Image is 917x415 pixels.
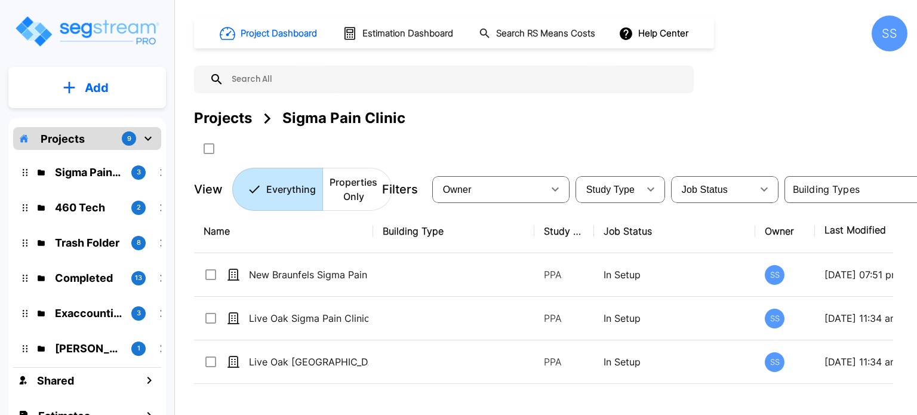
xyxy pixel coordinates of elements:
[14,14,160,48] img: Logo
[496,27,595,41] h1: Search RS Means Costs
[578,173,639,206] div: Select
[194,107,252,129] div: Projects
[443,185,472,195] span: Owner
[322,168,392,211] button: Properties Only
[55,340,122,356] p: McLane Rental Properties
[194,210,373,253] th: Name
[544,355,584,369] p: PPA
[249,311,368,325] p: Live Oak Sigma Pain Clinic
[197,137,221,161] button: SelectAll
[249,268,368,282] p: New Braunfels Sigma Pain Clinic
[127,134,131,144] p: 9
[382,180,418,198] p: Filters
[241,27,317,41] h1: Project Dashboard
[137,167,141,177] p: 3
[232,168,392,211] div: Platform
[544,311,584,325] p: PPA
[765,309,784,328] div: SS
[55,199,122,216] p: 460 Tech
[616,22,693,45] button: Help Center
[137,238,141,248] p: 8
[765,265,784,285] div: SS
[765,352,784,372] div: SS
[137,308,141,318] p: 3
[544,268,584,282] p: PPA
[135,273,142,283] p: 13
[215,20,324,47] button: Project Dashboard
[37,373,74,389] h1: Shared
[534,210,594,253] th: Study Type
[330,175,377,204] p: Properties Only
[373,210,534,253] th: Building Type
[435,173,543,206] div: Select
[872,16,907,51] div: SS
[673,173,752,206] div: Select
[266,182,316,196] p: Everything
[224,66,688,93] input: Search All
[55,235,122,251] p: Trash Folder
[249,355,368,369] p: Live Oak [GEOGRAPHIC_DATA]
[586,185,635,195] span: Study Type
[604,355,746,369] p: In Setup
[55,270,122,286] p: Completed
[194,180,223,198] p: View
[137,343,140,353] p: 1
[682,185,728,195] span: Job Status
[55,305,122,321] p: Exaccountic Test Folder
[85,79,109,97] p: Add
[755,210,815,253] th: Owner
[474,22,602,45] button: Search RS Means Costs
[8,70,166,105] button: Add
[338,21,460,46] button: Estimation Dashboard
[604,268,746,282] p: In Setup
[137,202,141,213] p: 2
[55,164,122,180] p: Sigma Pain Clinic
[232,168,323,211] button: Everything
[594,210,755,253] th: Job Status
[604,311,746,325] p: In Setup
[41,131,85,147] p: Projects
[362,27,453,41] h1: Estimation Dashboard
[282,107,405,129] div: Sigma Pain Clinic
